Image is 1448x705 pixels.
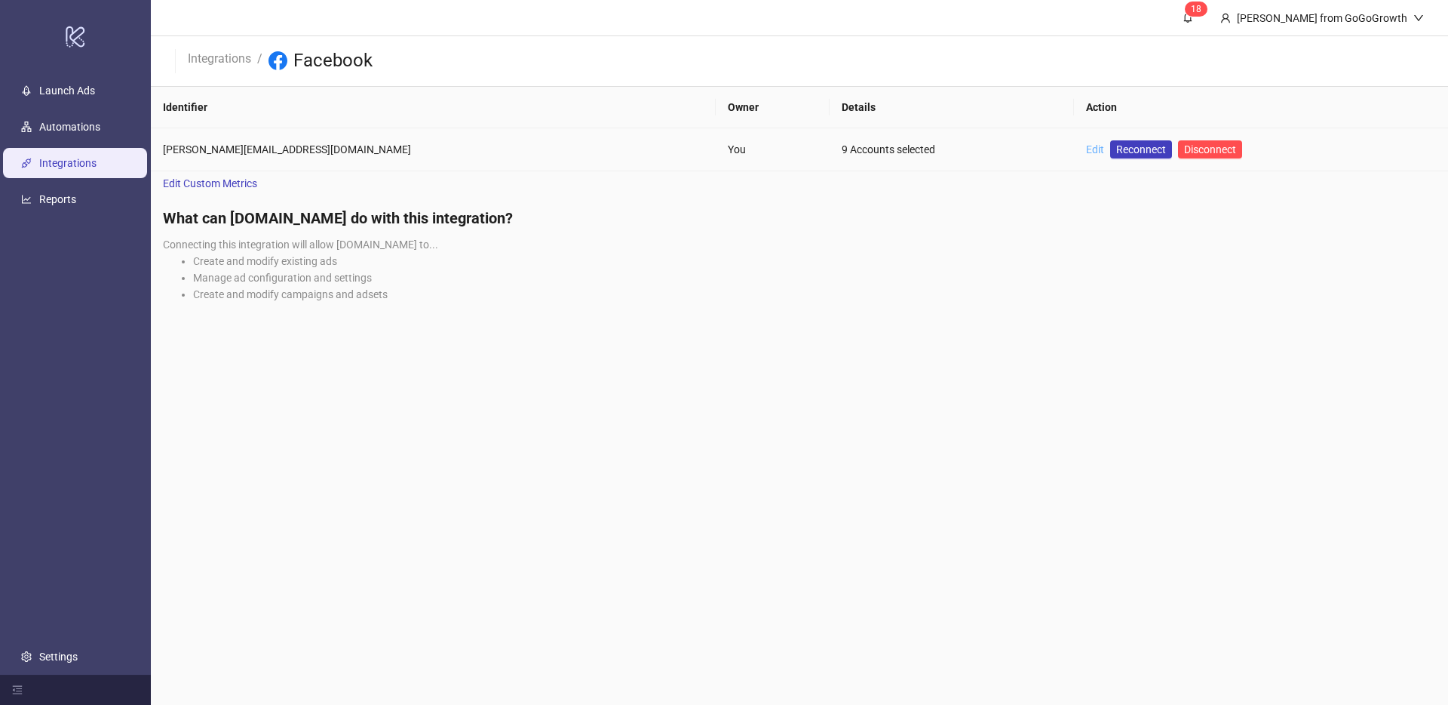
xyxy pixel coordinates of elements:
span: user [1220,13,1231,23]
th: Identifier [151,87,716,128]
span: Edit Custom Metrics [163,175,257,192]
button: Disconnect [1178,140,1242,159]
a: Settings [39,651,78,663]
a: Reports [39,193,76,205]
span: menu-fold [12,685,23,695]
div: You [728,141,818,158]
span: bell [1183,12,1193,23]
span: down [1413,13,1424,23]
a: Integrations [39,157,97,169]
th: Action [1074,87,1448,128]
a: Edit Custom Metrics [151,171,269,195]
li: Manage ad configuration and settings [193,269,1436,286]
li: Create and modify campaigns and adsets [193,286,1436,303]
li: / [257,49,262,73]
span: 8 [1196,4,1201,14]
a: Integrations [185,49,254,66]
span: 1 [1191,4,1196,14]
h3: Facebook [293,49,373,73]
div: [PERSON_NAME] from GoGoGrowth [1231,10,1413,26]
th: Details [830,87,1074,128]
span: Disconnect [1184,143,1236,155]
span: Reconnect [1116,141,1166,158]
h4: What can [DOMAIN_NAME] do with this integration? [163,208,1436,229]
a: Edit [1086,143,1104,155]
div: 9 Accounts selected [842,141,1062,158]
div: [PERSON_NAME][EMAIL_ADDRESS][DOMAIN_NAME] [163,141,704,158]
a: Launch Ads [39,85,95,97]
a: Automations [39,121,100,133]
th: Owner [716,87,830,128]
sup: 18 [1185,2,1207,17]
a: Reconnect [1110,140,1172,159]
span: Connecting this integration will allow [DOMAIN_NAME] to... [163,239,438,251]
li: Create and modify existing ads [193,253,1436,269]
